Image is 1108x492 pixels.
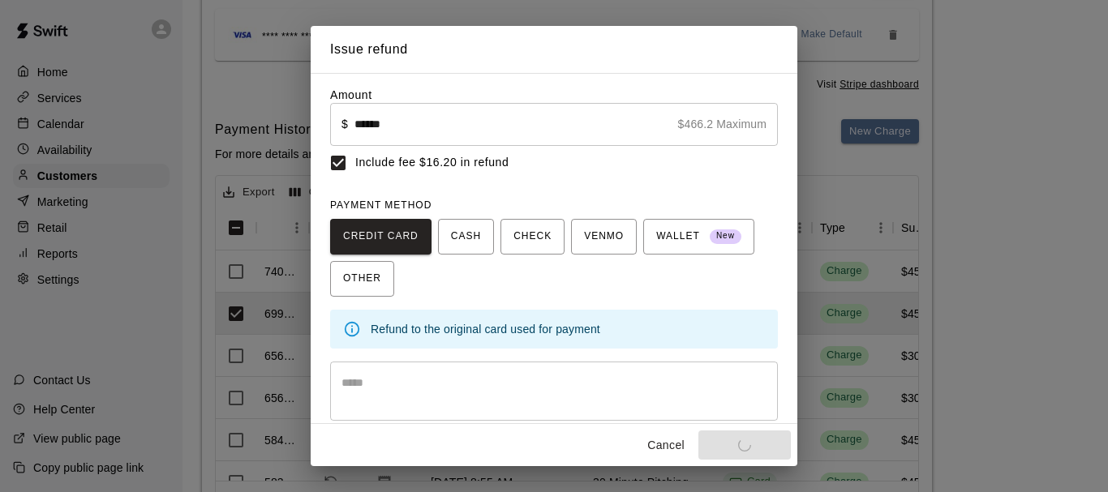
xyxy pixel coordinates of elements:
button: WALLET New [643,219,754,255]
button: CHECK [500,219,565,255]
span: CASH [451,224,481,250]
button: CASH [438,219,494,255]
span: New [710,225,741,247]
span: CREDIT CARD [343,224,419,250]
span: PAYMENT METHOD [330,199,432,211]
span: CHECK [513,224,552,250]
p: $466.2 Maximum [678,116,767,132]
button: OTHER [330,261,394,297]
label: Amount [330,88,372,101]
span: WALLET [656,224,741,250]
h2: Issue refund [311,26,797,73]
span: OTHER [343,266,381,292]
button: VENMO [571,219,637,255]
button: Cancel [640,430,692,460]
div: Refund to the original card used for payment [371,314,765,344]
span: Include fee $16.20 in refund [355,154,509,171]
span: VENMO [584,224,624,250]
p: $ [341,116,348,132]
button: CREDIT CARD [330,219,432,255]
